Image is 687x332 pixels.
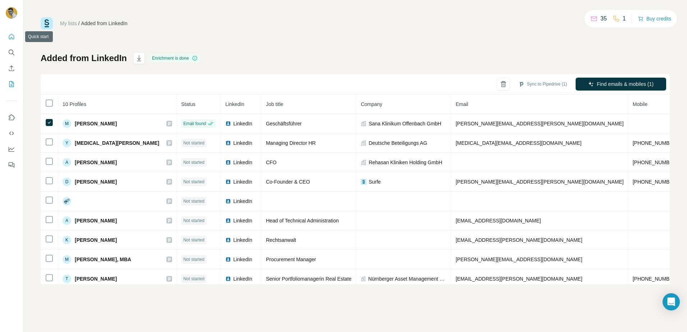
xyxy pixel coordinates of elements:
button: Use Surfe on LinkedIn [6,111,17,124]
span: [PERSON_NAME], MBA [75,256,131,263]
p: 35 [600,14,607,23]
span: Sana Klinikum Offenbach GmbH [369,120,441,127]
span: [PERSON_NAME] [75,159,117,166]
span: Managing Director HR [266,140,316,146]
span: Deutsche Beteiligungs AG [369,139,427,147]
button: Find emails & mobiles (1) [576,78,666,91]
span: Senior Portfoliomanagerin Real Estate [266,276,351,282]
img: LinkedIn logo [225,276,231,282]
span: Email [456,101,468,107]
button: Buy credits [638,14,671,24]
span: Not started [183,256,204,263]
span: [PHONE_NUMBER] [633,160,678,165]
span: [PERSON_NAME] [75,178,117,185]
img: LinkedIn logo [225,140,231,146]
div: Y [63,139,71,147]
span: LinkedIn [233,236,252,244]
button: My lists [6,78,17,91]
div: Enrichment is done [150,54,200,63]
span: Job title [266,101,283,107]
li: / [78,20,80,27]
span: Not started [183,237,204,243]
span: Co-Founder & CEO [266,179,310,185]
img: Avatar [6,7,17,19]
span: Company [361,101,382,107]
span: Head of Technical Administration [266,218,339,223]
div: A [63,216,71,225]
span: [PERSON_NAME][EMAIL_ADDRESS][PERSON_NAME][DOMAIN_NAME] [456,121,624,126]
div: M [63,119,71,128]
img: LinkedIn logo [225,179,231,185]
span: Surfe [369,178,381,185]
button: Feedback [6,158,17,171]
img: LinkedIn logo [225,121,231,126]
span: LinkedIn [233,217,252,224]
button: Quick start [6,30,17,43]
span: Not started [183,217,204,224]
span: [PERSON_NAME] [75,275,117,282]
span: Not started [183,179,204,185]
span: LinkedIn [233,178,252,185]
span: Rechtsanwalt [266,237,296,243]
span: LinkedIn [233,159,252,166]
span: [PHONE_NUMBER] [633,276,678,282]
span: Geschäftsführer [266,121,302,126]
span: 10 Profiles [63,101,86,107]
span: [PERSON_NAME] [75,217,117,224]
div: D [63,177,71,186]
p: 1 [623,14,626,23]
img: LinkedIn logo [225,160,231,165]
span: [EMAIL_ADDRESS][DOMAIN_NAME] [456,218,541,223]
span: Email found [183,120,206,127]
div: T [63,275,71,283]
span: [PHONE_NUMBER] [633,179,678,185]
span: [MEDICAL_DATA][PERSON_NAME] [75,139,159,147]
span: Find emails & mobiles (1) [597,80,654,88]
h1: Added from LinkedIn [41,52,127,64]
span: [PHONE_NUMBER] [633,140,678,146]
span: Rehasan Kliniken Holding GmbH [369,159,442,166]
span: LinkedIn [233,256,252,263]
span: LinkedIn [233,275,252,282]
span: CFO [266,160,277,165]
span: Mobile [633,101,647,107]
img: LinkedIn logo [225,198,231,204]
span: Not started [183,159,204,166]
span: Procurement Manager [266,257,316,262]
span: Not started [183,198,204,204]
span: [PERSON_NAME][EMAIL_ADDRESS][DOMAIN_NAME] [456,257,582,262]
span: [PERSON_NAME] [75,236,117,244]
span: [PERSON_NAME][EMAIL_ADDRESS][PERSON_NAME][DOMAIN_NAME] [456,179,624,185]
img: LinkedIn logo [225,237,231,243]
span: Not started [183,276,204,282]
span: Status [181,101,195,107]
div: K [63,236,71,244]
span: [PERSON_NAME] [75,120,117,127]
span: LinkedIn [233,120,252,127]
div: M [63,255,71,264]
span: LinkedIn [233,198,252,205]
img: Surfe Logo [41,17,53,29]
button: Sync to Pipedrive (1) [513,79,572,89]
span: LinkedIn [225,101,244,107]
div: Added from LinkedIn [81,20,128,27]
div: A [63,158,71,167]
button: Search [6,46,17,59]
span: [EMAIL_ADDRESS][PERSON_NAME][DOMAIN_NAME] [456,237,582,243]
span: [MEDICAL_DATA][EMAIL_ADDRESS][DOMAIN_NAME] [456,140,581,146]
span: LinkedIn [233,139,252,147]
img: LinkedIn logo [225,218,231,223]
span: Nürnberger Asset Management GmbH [368,275,447,282]
div: Open Intercom Messenger [663,293,680,310]
a: My lists [60,20,77,26]
img: company-logo [361,179,366,185]
button: Dashboard [6,143,17,156]
span: [EMAIL_ADDRESS][PERSON_NAME][DOMAIN_NAME] [456,276,582,282]
button: Use Surfe API [6,127,17,140]
span: Not started [183,140,204,146]
button: Enrich CSV [6,62,17,75]
img: LinkedIn logo [225,257,231,262]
